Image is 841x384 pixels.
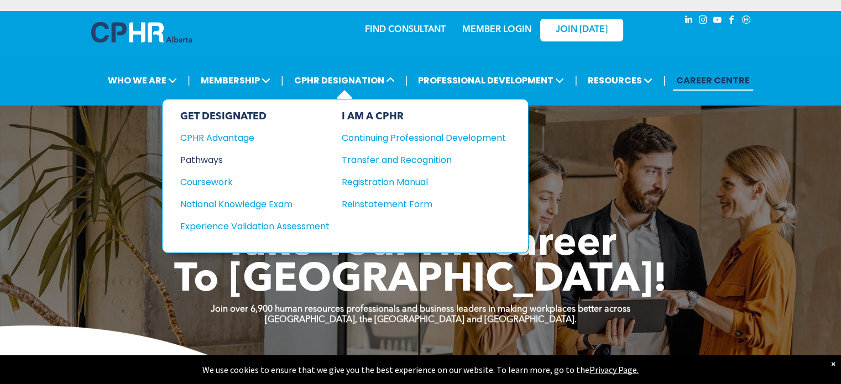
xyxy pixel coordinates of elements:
[187,69,190,92] li: |
[180,175,330,189] a: Coursework
[174,261,667,301] span: To [GEOGRAPHIC_DATA]!
[663,69,666,92] li: |
[712,14,724,29] a: youtube
[197,70,274,91] span: MEMBERSHIP
[673,70,753,91] a: CAREER CENTRE
[342,131,506,145] a: Continuing Professional Development
[462,25,531,34] a: MEMBER LOGIN
[180,153,330,167] a: Pathways
[574,69,577,92] li: |
[584,70,656,91] span: RESOURCES
[180,219,330,233] a: Experience Validation Assessment
[697,14,709,29] a: instagram
[291,70,398,91] span: CPHR DESIGNATION
[105,70,180,91] span: WHO WE ARE
[342,175,506,189] a: Registration Manual
[342,131,489,145] div: Continuing Professional Development
[405,69,408,92] li: |
[265,315,577,324] strong: [GEOGRAPHIC_DATA], the [GEOGRAPHIC_DATA] and [GEOGRAPHIC_DATA].
[180,111,330,123] div: GET DESIGNATED
[180,175,315,189] div: Coursework
[726,14,738,29] a: facebook
[180,131,330,145] a: CPHR Advantage
[415,70,567,91] span: PROFESSIONAL DEVELOPMENT
[342,175,489,189] div: Registration Manual
[540,19,623,41] a: JOIN [DATE]
[342,153,489,167] div: Transfer and Recognition
[342,153,506,167] a: Transfer and Recognition
[180,153,315,167] div: Pathways
[180,197,315,211] div: National Knowledge Exam
[589,364,639,375] a: Privacy Page.
[211,305,630,314] strong: Join over 6,900 human resources professionals and business leaders in making workplaces better ac...
[365,25,446,34] a: FIND CONSULTANT
[91,22,192,43] img: A blue and white logo for cp alberta
[342,111,506,123] div: I AM A CPHR
[180,219,315,233] div: Experience Validation Assessment
[556,25,608,35] span: JOIN [DATE]
[342,197,489,211] div: Reinstatement Form
[831,358,835,369] div: Dismiss notification
[683,14,695,29] a: linkedin
[740,14,753,29] a: Social network
[180,197,330,211] a: National Knowledge Exam
[342,197,506,211] a: Reinstatement Form
[281,69,284,92] li: |
[180,131,315,145] div: CPHR Advantage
